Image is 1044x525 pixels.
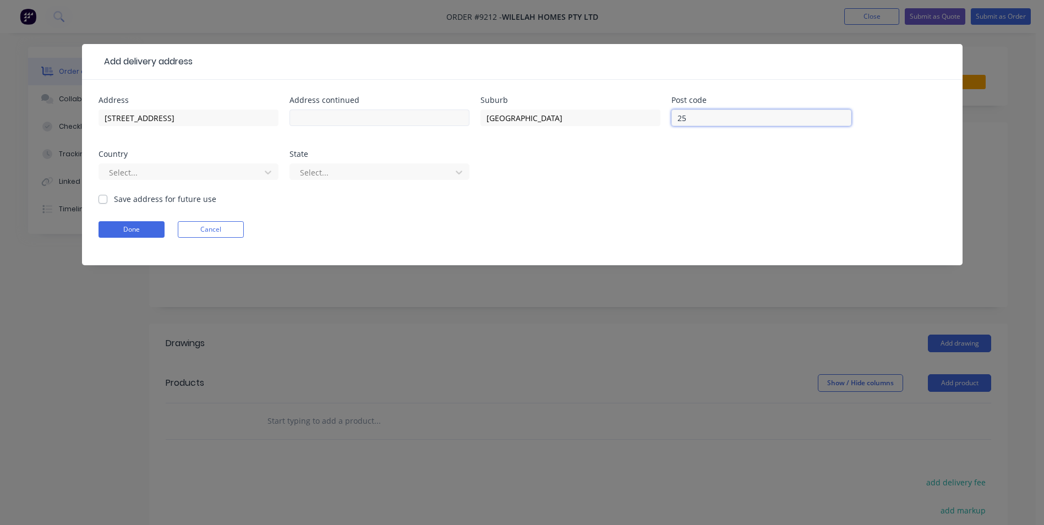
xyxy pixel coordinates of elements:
button: Cancel [178,221,244,238]
div: Country [99,150,278,158]
div: Add delivery address [99,55,193,68]
button: Done [99,221,165,238]
div: State [289,150,469,158]
div: Address [99,96,278,104]
div: Suburb [480,96,660,104]
div: Post code [671,96,851,104]
div: Address continued [289,96,469,104]
label: Save address for future use [114,193,216,205]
